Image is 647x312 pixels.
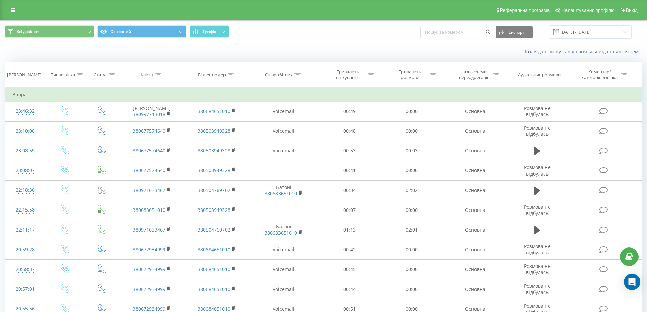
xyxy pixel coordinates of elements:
span: Розмова не відбулась [524,164,551,177]
div: 23:10:08 [12,125,38,138]
a: 380504769702 [198,187,230,194]
span: Розмова не відбулась [524,282,551,295]
td: Voicemail [249,240,319,259]
button: Експорт [496,26,533,38]
td: 00:00 [381,240,443,259]
a: 380683651010 [133,207,165,213]
td: 00:53 [319,141,381,161]
span: Розмова не відбулась [524,105,551,117]
a: 380677574640 [133,147,165,154]
div: 20:57:01 [12,282,38,296]
td: 00:00 [381,200,443,220]
td: Voicemail [249,102,319,121]
td: Основна [443,102,507,121]
a: 380672934999 [133,266,165,272]
td: 00:00 [381,102,443,121]
td: 00:48 [319,121,381,141]
td: 02:01 [381,220,443,240]
td: Voicemail [249,121,319,141]
div: [PERSON_NAME] [7,72,41,78]
td: Основна [443,200,507,220]
div: 23:46:32 [12,105,38,118]
td: Основна [443,259,507,279]
a: 380672934999 [133,286,165,292]
td: 00:49 [319,102,381,121]
a: Коли дані можуть відрізнятися вiд інших систем [525,48,642,55]
a: 380683651010 [265,190,297,197]
td: 02:02 [381,181,443,200]
a: 380683651010 [265,230,297,236]
a: 380997713018 [133,111,165,117]
div: 23:08:07 [12,164,38,177]
div: 22:18:36 [12,184,38,197]
div: Назва схеми переадресації [455,69,491,80]
div: Співробітник [265,72,293,78]
td: Батоні [249,220,319,240]
a: 380503949328 [198,207,230,213]
div: Тривалість очікування [330,69,366,80]
td: Основна [443,161,507,180]
a: 380684651010 [198,108,230,114]
td: Основна [443,181,507,200]
div: Статус [94,72,107,78]
td: 00:07 [319,200,381,220]
a: 380971633467 [133,226,165,233]
div: Аудіозапис розмови [518,72,561,78]
div: 20:59:28 [12,243,38,256]
td: [PERSON_NAME] [120,102,184,121]
td: 00:03 [381,141,443,161]
div: 22:11:17 [12,223,38,237]
span: Графік [203,29,216,34]
td: Основна [443,121,507,141]
span: Розмова не відбулась [524,204,551,216]
td: Основна [443,141,507,161]
a: 380672934999 [133,306,165,312]
td: Voicemail [249,259,319,279]
td: 00:41 [319,161,381,180]
span: Розмова не відбулась [524,263,551,275]
a: 380672934999 [133,246,165,253]
a: 380684651010 [198,266,230,272]
div: Бізнес номер [198,72,226,78]
div: Клієнт [141,72,154,78]
span: Розмова не відбулась [524,243,551,256]
td: Voicemail [249,141,319,161]
div: Коментар/категорія дзвінка [580,69,619,80]
button: Всі дзвінки [5,25,94,38]
a: 380971633467 [133,187,165,194]
a: 380684651010 [198,286,230,292]
a: 380503949328 [198,147,230,154]
td: 01:13 [319,220,381,240]
input: Пошук за номером [420,26,492,38]
td: Основна [443,220,507,240]
span: Розмова не відбулась [524,125,551,137]
span: Реферальна програма [500,7,550,13]
a: 380503949328 [198,128,230,134]
td: Voicemail [249,279,319,299]
td: Основна [443,279,507,299]
a: 380503949328 [198,167,230,173]
a: 380504769702 [198,226,230,233]
span: Всі дзвінки [16,29,39,34]
td: 00:44 [319,279,381,299]
td: Вчора [5,88,642,102]
td: 00:34 [319,181,381,200]
span: Налаштування профілю [561,7,614,13]
div: Open Intercom Messenger [624,274,640,290]
span: Вихід [626,7,638,13]
div: 20:58:37 [12,263,38,276]
a: 380684651010 [198,246,230,253]
td: Основна [443,240,507,259]
button: Основний [97,25,186,38]
button: Графік [190,25,229,38]
td: 00:00 [381,279,443,299]
td: 00:45 [319,259,381,279]
td: 00:42 [319,240,381,259]
td: Батоні [249,181,319,200]
td: 00:00 [381,161,443,180]
div: 23:08:59 [12,144,38,158]
div: 22:15:58 [12,203,38,217]
div: Тривалість розмови [392,69,428,80]
a: 380677574640 [133,128,165,134]
td: 00:00 [381,259,443,279]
